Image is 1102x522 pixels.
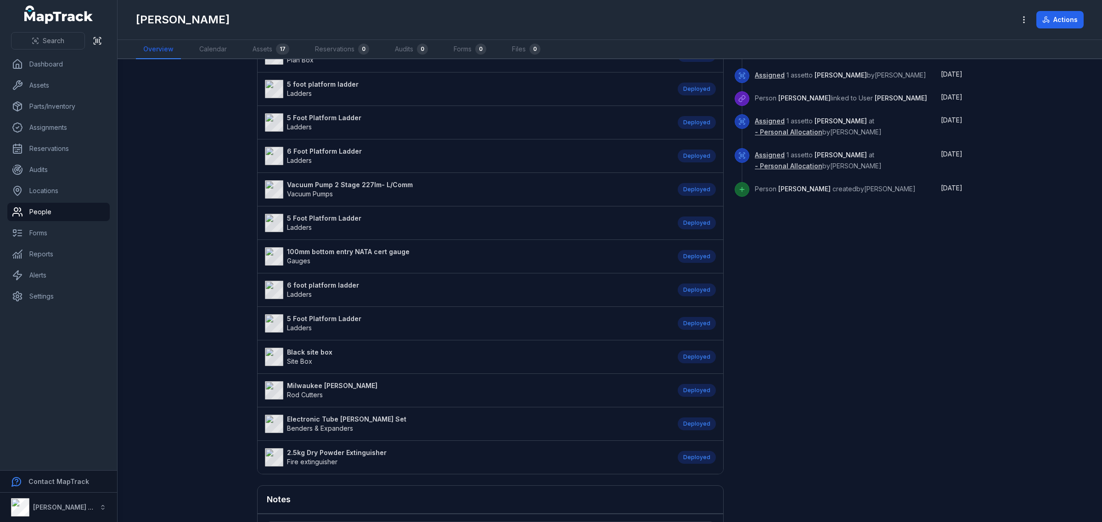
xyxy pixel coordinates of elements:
a: 5 Foot Platform LadderLadders [265,314,669,333]
span: 1 asset to at by [PERSON_NAME] [755,151,882,170]
strong: [PERSON_NAME] Air [33,503,97,511]
span: Ladders [287,290,312,298]
time: 5/16/2025, 3:16:48 PM [941,70,962,78]
a: Settings [7,287,110,305]
div: Deployed [678,417,716,430]
span: [PERSON_NAME] [815,71,867,79]
a: Assigned [755,117,785,126]
a: MapTrack [24,6,93,24]
span: Rod Cutters [287,391,323,399]
time: 4/9/2025, 8:19:04 AM [941,116,962,124]
a: Parts/Inventory [7,97,110,116]
div: 0 [417,44,428,55]
a: Dashboard [7,55,110,73]
button: Search [11,32,85,50]
span: [DATE] [941,150,962,158]
strong: Black site box [287,348,332,357]
time: 4/1/2025, 2:51:20 PM [941,150,962,158]
span: Gauges [287,257,310,265]
div: Deployed [678,217,716,229]
a: Locations [7,182,110,200]
a: 5 Foot Platform LadderLadders [265,214,669,232]
span: [PERSON_NAME] [815,117,867,125]
div: Deployed [678,384,716,397]
div: Deployed [678,150,716,162]
span: Search [43,36,64,45]
a: Reservations0 [308,40,377,59]
a: Audits [7,161,110,179]
span: [PERSON_NAME] [815,151,867,159]
h3: Notes [267,493,291,506]
strong: 5 Foot Platform Ladder [287,214,361,223]
strong: Electronic Tube [PERSON_NAME] Set [287,415,406,424]
a: Assets17 [245,40,297,59]
div: Deployed [678,250,716,263]
span: [DATE] [941,93,962,101]
div: Deployed [678,83,716,95]
time: 5/16/2025, 3:14:59 PM [941,93,962,101]
strong: 100mm bottom entry NATA cert gauge [287,247,410,256]
div: 0 [529,44,540,55]
a: 100mm bottom entry NATA cert gaugeGauges [265,247,669,266]
a: Assigned [755,71,785,80]
a: Audits0 [388,40,435,59]
a: Forms0 [446,40,494,59]
strong: 5 Foot Platform Ladder [287,113,361,122]
a: People [7,203,110,221]
span: Ladders [287,89,312,97]
div: Deployed [678,183,716,196]
a: - Personal Allocation [755,128,822,137]
a: Reports [7,245,110,263]
a: Black site boxSite Box [265,348,669,366]
strong: Vacuum Pump 2 Stage 227lm- L/Comm [287,180,413,189]
span: [PERSON_NAME] [778,185,831,193]
span: [DATE] [941,116,962,124]
span: Ladders [287,156,312,164]
strong: 6 foot platform ladder [287,281,359,290]
span: [PERSON_NAME] [875,94,927,102]
div: Deployed [678,283,716,296]
a: Assets [7,76,110,94]
a: Reservations [7,139,110,158]
span: Benders & Expanders [287,424,353,432]
span: Person created by [PERSON_NAME] [755,185,916,193]
div: Deployed [678,317,716,330]
strong: 5 foot platform ladder [287,80,359,89]
div: Deployed [678,451,716,464]
strong: 6 Foot Platform Ladder [287,147,362,156]
span: 1 asset to by [PERSON_NAME] [755,71,926,79]
a: - Personal Allocation [755,161,822,171]
a: Assignments [7,118,110,137]
span: [PERSON_NAME] [778,94,831,102]
span: Person linked to User [755,94,927,102]
span: Plan Box [287,56,314,64]
span: Fire extinguisher [287,458,337,466]
a: 6 foot platform ladderLadders [265,281,669,299]
a: Vacuum Pump 2 Stage 227lm- L/CommVacuum Pumps [265,180,669,199]
div: 0 [358,44,369,55]
span: [DATE] [941,70,962,78]
button: Actions [1036,11,1084,28]
a: 5 foot platform ladderLadders [265,80,669,98]
strong: 2.5kg Dry Powder Extinguisher [287,448,387,457]
a: 2.5kg Dry Powder ExtinguisherFire extinguisher [265,448,669,466]
strong: Contact MapTrack [28,478,89,485]
a: Electronic Tube [PERSON_NAME] SetBenders & Expanders [265,415,669,433]
a: Files0 [505,40,548,59]
h1: [PERSON_NAME] [136,12,230,27]
span: Site Box [287,357,312,365]
div: 17 [276,44,289,55]
span: [DATE] [941,184,962,192]
a: 6 Foot Platform LadderLadders [265,147,669,165]
a: Calendar [192,40,234,59]
a: Milwaukee [PERSON_NAME]Rod Cutters [265,381,669,400]
span: Ladders [287,324,312,332]
a: Assigned [755,150,785,160]
span: 1 asset to at by [PERSON_NAME] [755,117,882,136]
div: Deployed [678,350,716,363]
span: Ladders [287,123,312,131]
a: 5 Foot Platform LadderLadders [265,113,669,132]
strong: 5 Foot Platform Ladder [287,314,361,323]
div: Deployed [678,116,716,129]
span: Vacuum Pumps [287,190,333,198]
